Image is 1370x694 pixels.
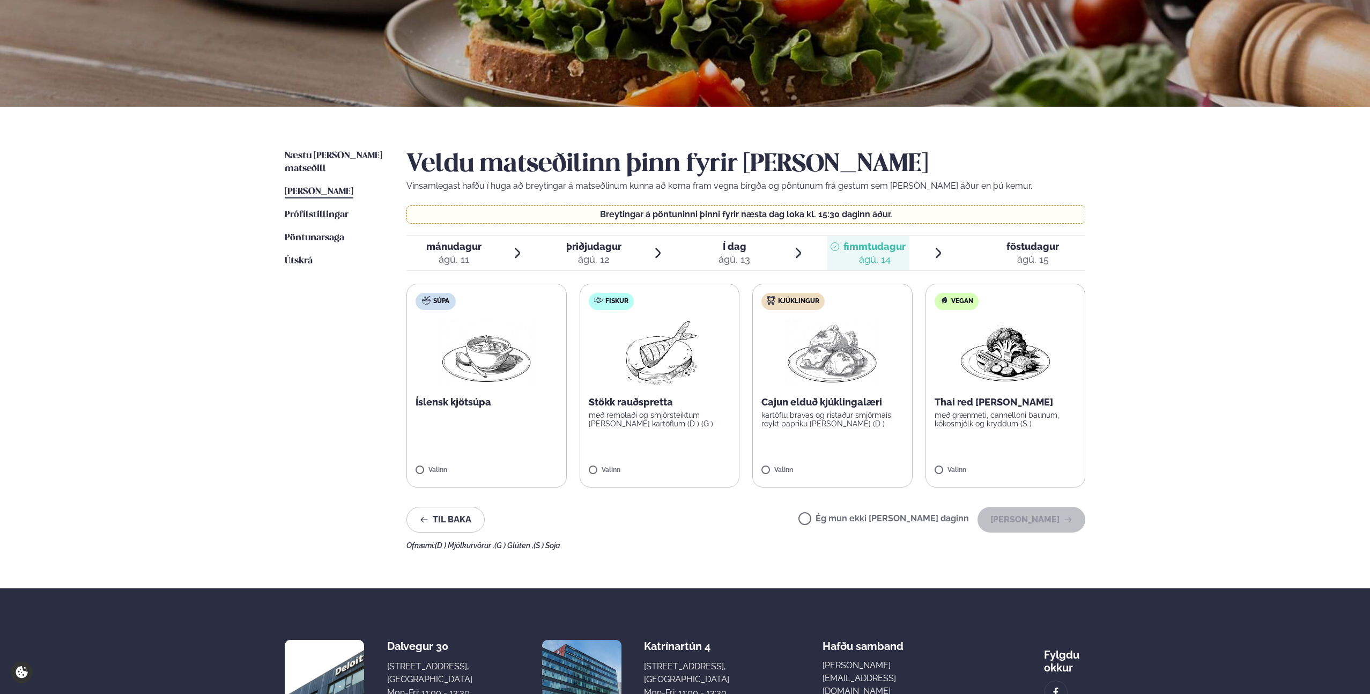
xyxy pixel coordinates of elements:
a: Prófílstillingar [285,209,349,222]
div: [STREET_ADDRESS], [GEOGRAPHIC_DATA] [644,660,729,686]
p: Thai red [PERSON_NAME] [935,396,1077,409]
div: Ofnæmi: [406,541,1085,550]
p: með grænmeti, cannelloni baunum, kókosmjólk og kryddum (S ) [935,411,1077,428]
span: Hafðu samband [823,631,904,653]
img: Chicken-thighs.png [785,319,879,387]
div: Fylgdu okkur [1044,640,1085,674]
p: með remolaði og smjörsteiktum [PERSON_NAME] kartöflum (D ) (G ) [589,411,731,428]
p: Vinsamlegast hafðu í huga að breytingar á matseðlinum kunna að koma fram vegna birgða og pöntunum... [406,180,1085,193]
a: [PERSON_NAME] [285,186,353,198]
img: Vegan.svg [940,296,949,305]
img: fish.svg [594,296,603,305]
span: Næstu [PERSON_NAME] matseðill [285,151,382,173]
div: Katrínartún 4 [644,640,729,653]
p: Íslensk kjötsúpa [416,396,558,409]
a: Næstu [PERSON_NAME] matseðill [285,150,385,175]
span: föstudagur [1006,241,1059,252]
h2: Veldu matseðilinn þinn fyrir [PERSON_NAME] [406,150,1085,180]
button: Til baka [406,507,485,533]
p: Cajun elduð kjúklingalæri [761,396,904,409]
div: ágú. 12 [566,253,621,266]
span: Prófílstillingar [285,210,349,219]
img: soup.svg [422,296,431,305]
img: Vegan.png [958,319,1053,387]
button: [PERSON_NAME] [977,507,1085,533]
p: Breytingar á pöntuninni þinni fyrir næsta dag loka kl. 15:30 daginn áður. [418,210,1075,219]
img: Soup.png [439,319,534,387]
span: fimmtudagur [843,241,906,252]
a: Cookie settings [11,661,33,683]
p: kartöflu bravas og ristaður smjörmaís, reykt papriku [PERSON_NAME] (D ) [761,411,904,428]
div: Dalvegur 30 [387,640,472,653]
span: (G ) Glúten , [494,541,534,550]
a: Pöntunarsaga [285,232,344,245]
img: chicken.svg [767,296,775,305]
img: Fish.png [612,319,707,387]
p: Stökk rauðspretta [589,396,731,409]
div: [STREET_ADDRESS], [GEOGRAPHIC_DATA] [387,660,472,686]
span: (S ) Soja [534,541,560,550]
span: Pöntunarsaga [285,233,344,242]
div: ágú. 11 [426,253,482,266]
span: mánudagur [426,241,482,252]
div: ágú. 13 [719,253,750,266]
span: þriðjudagur [566,241,621,252]
div: ágú. 15 [1006,253,1059,266]
span: Fiskur [605,297,628,306]
span: [PERSON_NAME] [285,187,353,196]
span: (D ) Mjólkurvörur , [435,541,494,550]
a: Útskrá [285,255,313,268]
span: Súpa [433,297,449,306]
span: Vegan [951,297,973,306]
span: Í dag [719,240,750,253]
span: Útskrá [285,256,313,265]
div: ágú. 14 [843,253,906,266]
span: Kjúklingur [778,297,819,306]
